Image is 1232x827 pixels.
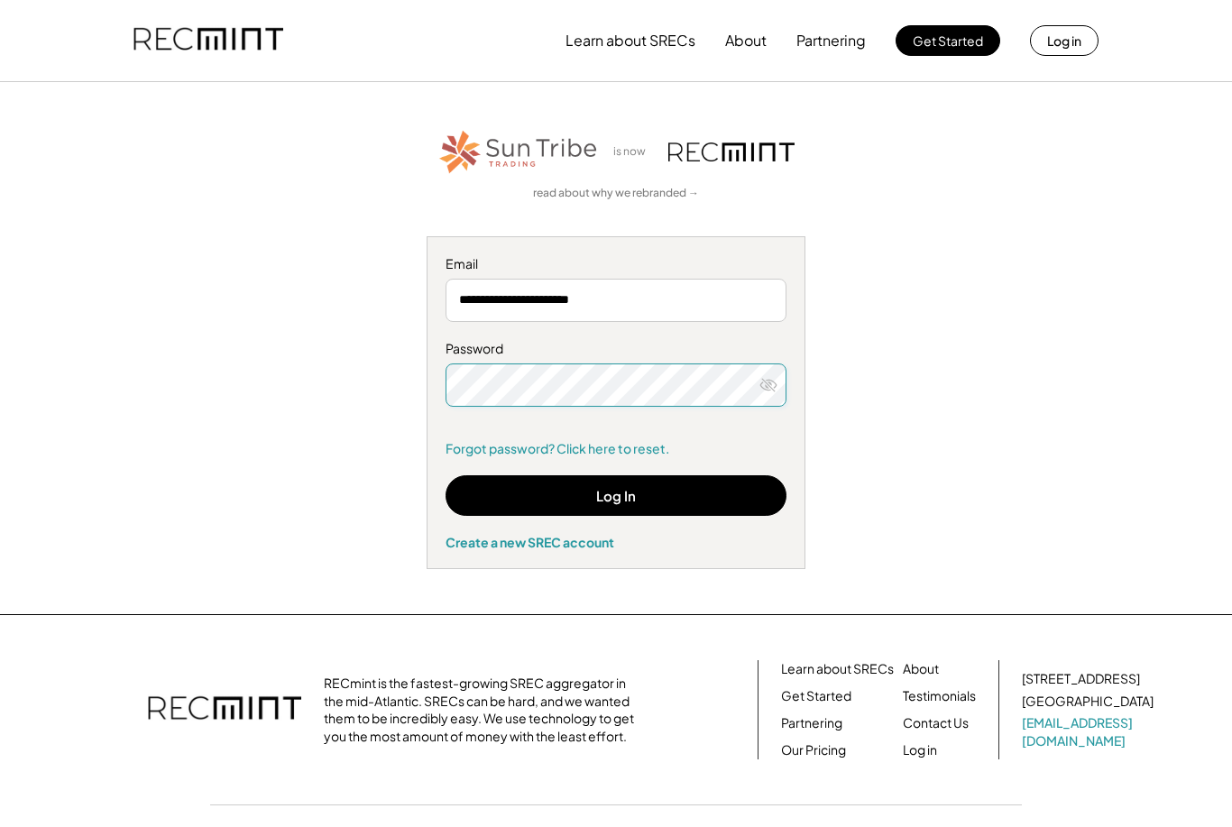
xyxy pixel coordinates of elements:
a: Testimonials [903,687,976,705]
div: Email [446,255,786,273]
div: RECmint is the fastest-growing SREC aggregator in the mid-Atlantic. SRECs can be hard, and we wan... [324,675,644,745]
button: Log in [1030,25,1099,56]
a: Log in [903,741,937,759]
a: Partnering [781,714,842,732]
a: Contact Us [903,714,969,732]
div: Password [446,340,786,358]
a: About [903,660,939,678]
button: Partnering [796,23,866,59]
div: Create a new SREC account [446,534,786,550]
button: Learn about SRECs [565,23,695,59]
div: is now [609,144,659,160]
a: read about why we rebranded → [533,186,699,201]
button: Log In [446,475,786,516]
img: recmint-logotype%403x.png [148,678,301,741]
a: [EMAIL_ADDRESS][DOMAIN_NAME] [1022,714,1157,749]
a: Get Started [781,687,851,705]
img: recmint-logotype%403x.png [668,142,795,161]
a: Our Pricing [781,741,846,759]
button: Get Started [896,25,1000,56]
button: About [725,23,767,59]
img: recmint-logotype%403x.png [133,10,283,71]
a: Forgot password? Click here to reset. [446,440,786,458]
img: STT_Horizontal_Logo%2B-%2BColor.png [437,127,600,177]
div: [STREET_ADDRESS] [1022,670,1140,688]
div: [GEOGRAPHIC_DATA] [1022,693,1154,711]
a: Learn about SRECs [781,660,894,678]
